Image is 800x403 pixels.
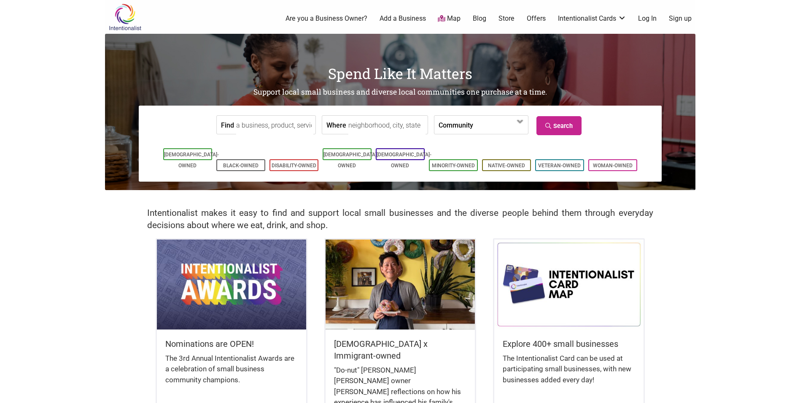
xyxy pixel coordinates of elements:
[669,14,692,23] a: Sign up
[323,152,378,169] a: [DEMOGRAPHIC_DATA]-Owned
[147,207,653,231] h2: Intentionalist makes it easy to find and support local small businesses and the diverse people be...
[164,152,219,169] a: [DEMOGRAPHIC_DATA]-Owned
[165,338,298,350] h5: Nominations are OPEN!
[105,3,145,31] img: Intentionalist
[377,152,431,169] a: [DEMOGRAPHIC_DATA]-Owned
[334,338,466,362] h5: [DEMOGRAPHIC_DATA] x Immigrant-owned
[221,116,234,134] label: Find
[348,116,426,135] input: neighborhood, city, state
[105,87,695,98] h2: Support local small business and diverse local communities one purchase at a time.
[558,14,626,23] a: Intentionalist Cards
[538,163,581,169] a: Veteran-Owned
[503,353,635,394] div: The Intentionalist Card can be used at participating small businesses, with new businesses added ...
[326,116,346,134] label: Where
[432,163,475,169] a: Minority-Owned
[638,14,657,23] a: Log In
[438,14,461,24] a: Map
[380,14,426,23] a: Add a Business
[223,163,259,169] a: Black-Owned
[157,240,306,329] img: Intentionalist Awards
[498,14,514,23] a: Store
[494,240,644,329] img: Intentionalist Card Map
[326,240,475,329] img: King Donuts - Hong Chhuor
[503,338,635,350] h5: Explore 400+ small businesses
[165,353,298,394] div: The 3rd Annual Intentionalist Awards are a celebration of small business community champions.
[488,163,525,169] a: Native-Owned
[536,116,582,135] a: Search
[527,14,546,23] a: Offers
[473,14,486,23] a: Blog
[272,163,316,169] a: Disability-Owned
[593,163,633,169] a: Woman-Owned
[439,116,473,134] label: Community
[105,63,695,84] h1: Spend Like It Matters
[286,14,367,23] a: Are you a Business Owner?
[236,116,313,135] input: a business, product, service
